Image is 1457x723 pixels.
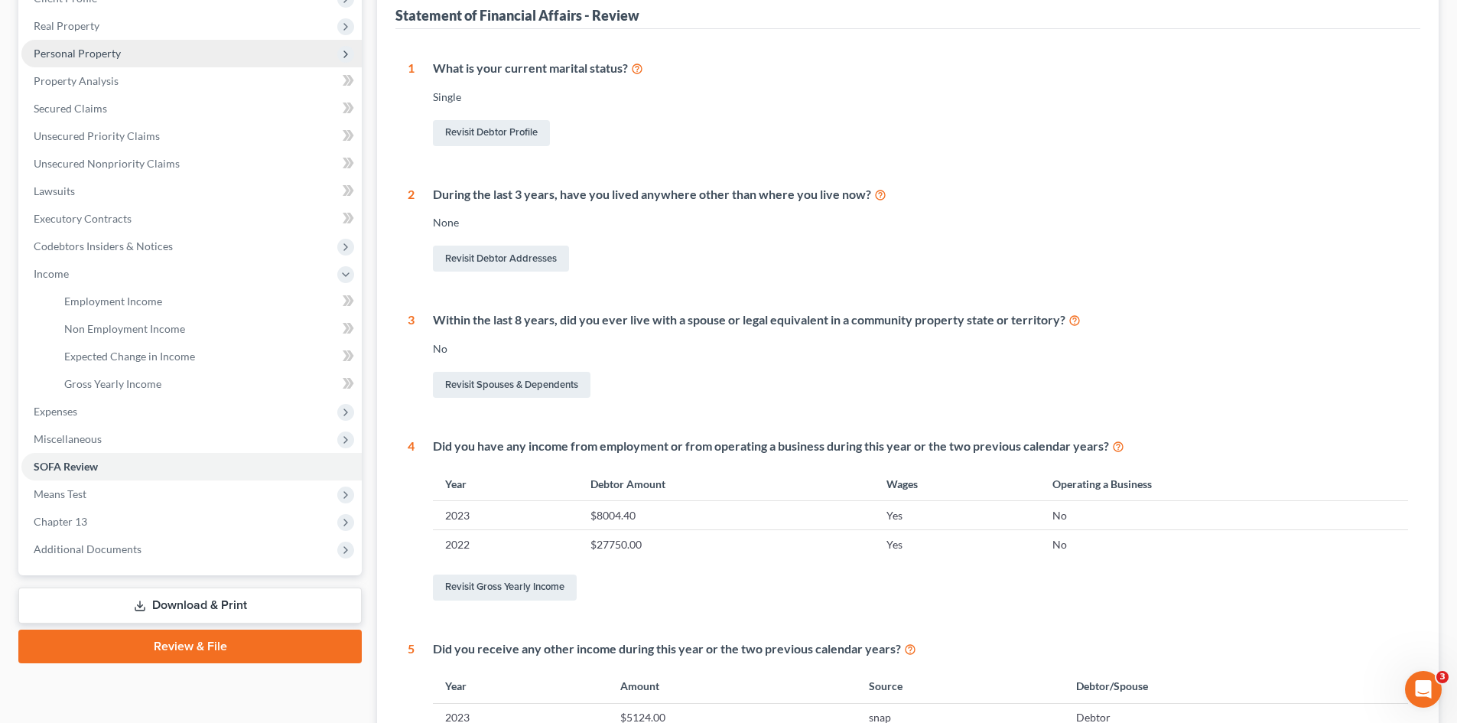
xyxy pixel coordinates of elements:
a: Lawsuits [21,177,362,205]
span: Personal Property [34,47,121,60]
td: No [1040,530,1408,559]
a: Expected Change in Income [52,343,362,370]
div: During the last 3 years, have you lived anywhere other than where you live now? [433,186,1408,204]
span: 3 [1436,671,1449,683]
span: Executory Contracts [34,212,132,225]
span: Means Test [34,487,86,500]
th: Operating a Business [1040,467,1408,500]
span: Unsecured Nonpriority Claims [34,157,180,170]
td: 2022 [433,530,578,559]
iframe: Intercom live chat [1405,671,1442,708]
span: Non Employment Income [64,322,185,335]
div: Did you receive any other income during this year or the two previous calendar years? [433,640,1408,658]
span: Expenses [34,405,77,418]
div: Did you have any income from employment or from operating a business during this year or the two ... [433,438,1408,455]
span: Additional Documents [34,542,141,555]
span: Real Property [34,19,99,32]
a: Unsecured Priority Claims [21,122,362,150]
span: Miscellaneous [34,432,102,445]
a: Revisit Spouses & Dependents [433,372,590,398]
a: Revisit Debtor Profile [433,120,550,146]
span: Secured Claims [34,102,107,115]
a: Revisit Gross Yearly Income [433,575,577,601]
span: Codebtors Insiders & Notices [34,239,173,252]
div: 4 [408,438,415,604]
div: 1 [408,60,415,149]
a: Download & Print [18,588,362,624]
th: Debtor/Spouse [1064,670,1408,703]
div: Statement of Financial Affairs - Review [395,6,639,24]
th: Source [857,670,1064,703]
span: SOFA Review [34,460,98,473]
th: Year [433,670,608,703]
div: Single [433,90,1408,105]
span: Lawsuits [34,184,75,197]
a: Revisit Debtor Addresses [433,246,569,272]
a: Review & File [18,630,362,663]
div: 2 [408,186,415,275]
span: Property Analysis [34,74,119,87]
td: Yes [874,530,1040,559]
a: Unsecured Nonpriority Claims [21,150,362,177]
div: No [433,341,1408,357]
span: Income [34,267,69,280]
td: No [1040,501,1408,530]
div: Within the last 8 years, did you ever live with a spouse or legal equivalent in a community prope... [433,311,1408,329]
span: Gross Yearly Income [64,377,161,390]
span: Chapter 13 [34,515,87,528]
span: Expected Change in Income [64,350,195,363]
span: Unsecured Priority Claims [34,129,160,142]
div: What is your current marital status? [433,60,1408,77]
a: Executory Contracts [21,205,362,233]
td: $27750.00 [578,530,873,559]
td: Yes [874,501,1040,530]
a: Secured Claims [21,95,362,122]
a: Employment Income [52,288,362,315]
span: Employment Income [64,295,162,308]
div: None [433,215,1408,230]
a: Property Analysis [21,67,362,95]
th: Wages [874,467,1040,500]
th: Year [433,467,578,500]
a: Non Employment Income [52,315,362,343]
div: 3 [408,311,415,401]
a: SOFA Review [21,453,362,480]
th: Amount [608,670,857,703]
a: Gross Yearly Income [52,370,362,398]
td: 2023 [433,501,578,530]
th: Debtor Amount [578,467,873,500]
td: $8004.40 [578,501,873,530]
